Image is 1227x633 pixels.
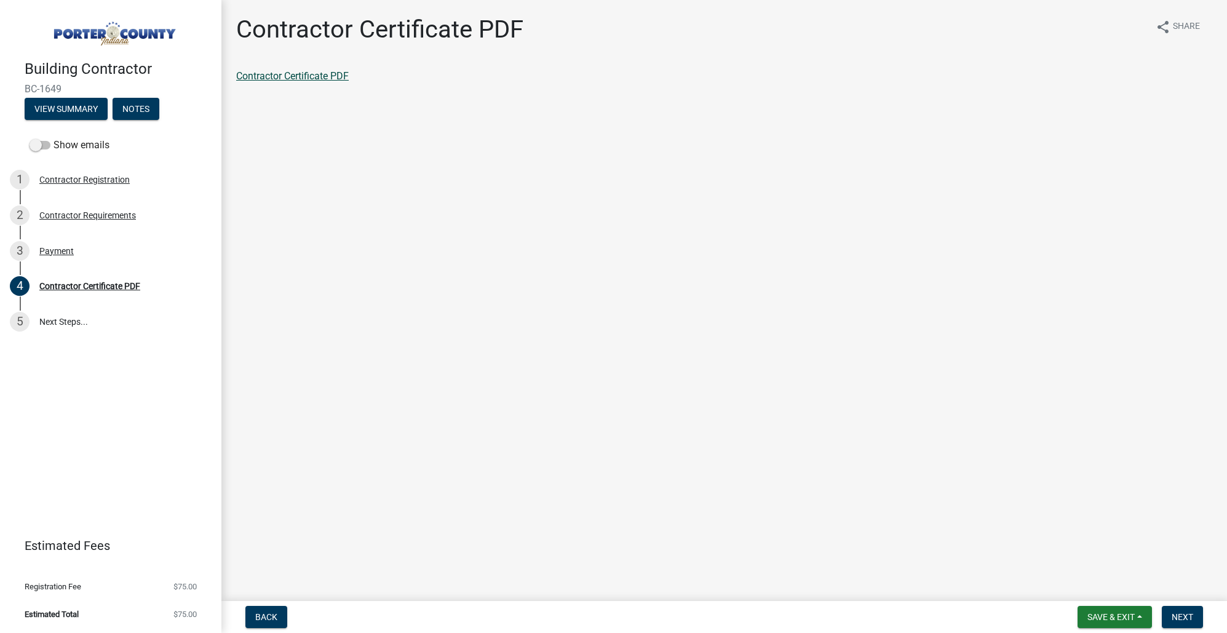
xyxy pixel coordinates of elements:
div: Contractor Requirements [39,211,136,220]
div: Payment [39,247,74,255]
span: Share [1173,20,1200,34]
div: 1 [10,170,30,189]
a: Contractor Certificate PDF [236,70,349,82]
i: share [1156,20,1170,34]
span: Back [255,612,277,622]
div: 2 [10,205,30,225]
button: Notes [113,98,159,120]
a: Estimated Fees [10,533,202,558]
span: BC-1649 [25,83,197,95]
span: Estimated Total [25,610,79,618]
div: Contractor Certificate PDF [39,282,140,290]
h4: Building Contractor [25,60,212,78]
div: 4 [10,276,30,296]
span: Next [1172,612,1193,622]
button: shareShare [1146,15,1210,39]
button: View Summary [25,98,108,120]
div: Contractor Registration [39,175,130,184]
span: $75.00 [173,610,197,618]
span: Save & Exit [1087,612,1135,622]
button: Save & Exit [1078,606,1152,628]
wm-modal-confirm: Summary [25,105,108,114]
span: $75.00 [173,583,197,591]
label: Show emails [30,138,109,153]
div: 3 [10,241,30,261]
img: Porter County, Indiana [25,13,202,47]
h1: Contractor Certificate PDF [236,15,523,44]
span: Registration Fee [25,583,81,591]
div: 5 [10,312,30,332]
wm-modal-confirm: Notes [113,105,159,114]
button: Back [245,606,287,628]
button: Next [1162,606,1203,628]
